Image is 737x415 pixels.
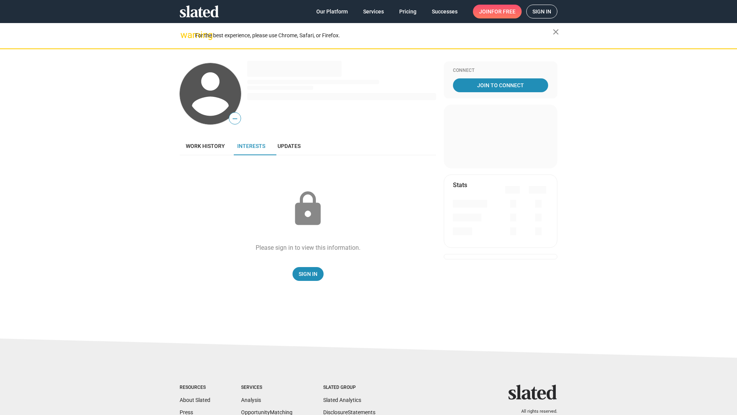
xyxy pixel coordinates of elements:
[426,5,464,18] a: Successes
[231,137,271,155] a: Interests
[292,267,324,281] a: Sign In
[323,385,375,391] div: Slated Group
[278,143,301,149] span: Updates
[256,244,360,252] div: Please sign in to view this information.
[357,5,390,18] a: Services
[241,385,292,391] div: Services
[310,5,354,18] a: Our Platform
[479,5,516,18] span: Join
[393,5,423,18] a: Pricing
[316,5,348,18] span: Our Platform
[271,137,307,155] a: Updates
[491,5,516,18] span: for free
[186,143,225,149] span: Work history
[180,137,231,155] a: Work history
[453,78,548,92] a: Join To Connect
[551,27,560,37] mat-icon: close
[180,385,210,391] div: Resources
[241,397,261,403] a: Analysis
[195,30,553,41] div: For the best experience, please use Chrome, Safari, or Firefox.
[526,5,557,18] a: Sign in
[432,5,458,18] span: Successes
[289,190,327,228] mat-icon: lock
[363,5,384,18] span: Services
[473,5,522,18] a: Joinfor free
[299,267,317,281] span: Sign In
[323,397,361,403] a: Slated Analytics
[180,397,210,403] a: About Slated
[229,114,241,124] span: —
[532,5,551,18] span: Sign in
[180,30,190,40] mat-icon: warning
[454,78,547,92] span: Join To Connect
[453,181,467,189] mat-card-title: Stats
[237,143,265,149] span: Interests
[453,68,548,74] div: Connect
[399,5,416,18] span: Pricing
